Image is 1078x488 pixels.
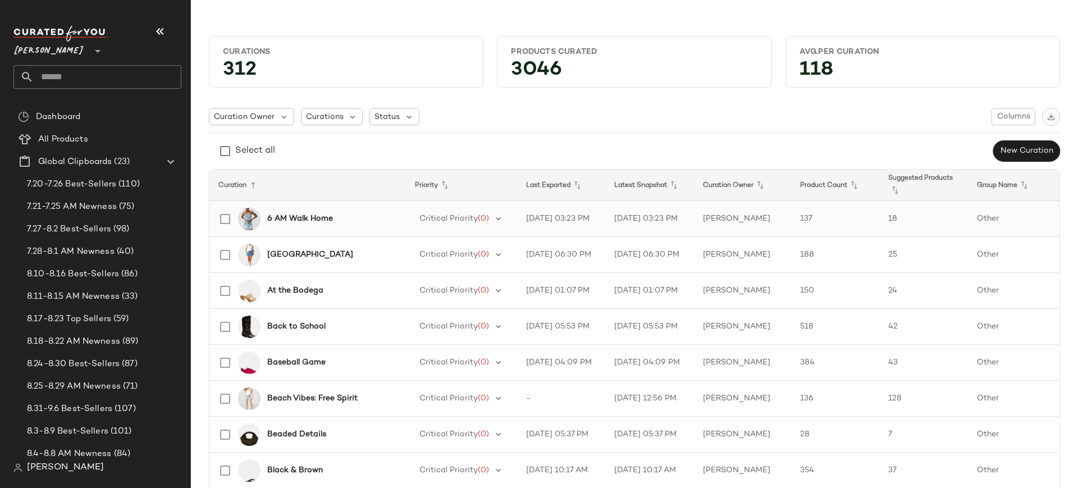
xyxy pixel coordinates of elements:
span: (0) [478,358,489,367]
th: Group Name [968,170,1059,201]
td: [DATE] 03:23 PM [605,201,694,237]
td: 136 [791,381,880,417]
img: STEVEMADDEN_APPAREL_BP204789_DENIM-FAB_14254_HERO.jpg [238,208,261,230]
span: Curation Owner [214,111,275,123]
td: 150 [791,273,880,309]
span: All Products [38,133,88,146]
td: 7 [879,417,968,453]
td: Other [968,273,1059,309]
b: Beach Vibes: Free Spirit [267,393,358,404]
span: (87) [120,358,138,371]
span: [PERSON_NAME] [27,461,104,475]
img: svg%3e [18,111,29,122]
div: 118 [791,62,1055,83]
span: 7.28-8.1 AM Newness [27,245,115,258]
td: Other [968,237,1059,273]
td: [PERSON_NAME] [694,381,791,417]
td: [DATE] 05:53 PM [517,309,606,345]
td: [PERSON_NAME] [694,309,791,345]
span: (23) [112,156,130,168]
th: Product Count [791,170,880,201]
div: 3046 [502,62,766,83]
img: cfy_white_logo.C9jOOHJF.svg [13,26,109,42]
b: 6 AM Walk Home [267,213,333,225]
td: [DATE] 03:23 PM [517,201,606,237]
span: (0) [478,394,489,403]
td: 188 [791,237,880,273]
span: Global Clipboards [38,156,112,168]
span: (0) [478,250,489,259]
span: 8.18-8.22 AM Newness [27,335,120,348]
td: [PERSON_NAME] [694,201,791,237]
b: At the Bodega [267,285,323,297]
span: Dashboard [36,111,80,124]
td: Other [968,201,1059,237]
td: [DATE] 06:30 PM [517,237,606,273]
img: STEVEMADDEN_SHOES_SUNKISSED_RAFFIA_01_4d81b0a8-b923-45e9-a789-beac29469543.jpg [238,280,261,302]
td: 25 [879,237,968,273]
th: Curation [209,170,406,201]
td: [DATE] 01:07 PM [605,273,694,309]
div: 312 [214,62,478,83]
td: [DATE] 06:30 PM [605,237,694,273]
span: Critical Priority [419,322,478,331]
td: [DATE] 04:09 PM [605,345,694,381]
span: 8.3-8.9 Best-Sellers [27,425,108,438]
span: New Curation [1000,147,1053,156]
img: svg%3e [1047,113,1055,121]
td: 28 [791,417,880,453]
span: [PERSON_NAME] [13,38,84,58]
td: 518 [791,309,880,345]
span: 8.4-8.8 AM Newness [27,448,112,460]
span: (107) [112,403,136,416]
img: STEVEMADDEN_HANDBAGS_BKINSLEY_LEOPARD_9439e908-eca4-4957-8d21-bf81f2f97a4e.jpg [238,423,261,446]
span: Critical Priority [419,466,478,475]
span: (0) [478,322,489,331]
span: 8.25-8.29 AM Newness [27,380,121,393]
th: Priority [406,170,517,201]
img: STEVEMADDEN_SHOE_TRELLA_BROWN-SUEDE_01.jpg [238,459,261,482]
span: Critical Priority [419,286,478,295]
td: [DATE] 12:56 PM [605,381,694,417]
b: Back to School [267,321,326,332]
b: [GEOGRAPHIC_DATA] [267,249,353,261]
div: Products Curated [511,47,757,57]
td: 42 [879,309,968,345]
th: Last Exported [517,170,606,201]
span: Critical Priority [419,358,478,367]
span: 8.11-8.15 AM Newness [27,290,120,303]
b: Baseball Game [267,357,326,368]
span: 8.31-9.6 Best-Sellers [27,403,112,416]
span: Critical Priority [419,430,478,439]
span: Critical Priority [419,394,478,403]
span: (40) [115,245,134,258]
span: 7.27-8.2 Best-Sellers [27,223,111,236]
span: (59) [111,313,129,326]
span: (0) [478,215,489,223]
span: 8.10-8.16 Best-Sellers [27,268,119,281]
th: Curation Owner [694,170,791,201]
td: 43 [879,345,968,381]
td: Other [968,309,1059,345]
img: STEVEMADDEN_SHOES_MIRAGE_HOT-PINK_01.jpg [238,352,261,374]
span: (98) [111,223,130,236]
span: (0) [478,286,489,295]
div: Curations [223,47,469,57]
span: Status [374,111,400,123]
span: (0) [478,466,489,475]
span: 8.17-8.23 Top Sellers [27,313,111,326]
img: STEVEMADDEN_APPAREL_BO23389M_DENIM-FABRIC_32922.jpg [238,387,261,410]
td: Other [968,417,1059,453]
span: Critical Priority [419,250,478,259]
b: Black & Brown [267,464,323,476]
td: Other [968,381,1059,417]
td: 18 [879,201,968,237]
td: Other [968,345,1059,381]
span: (86) [119,268,138,281]
img: svg%3e [13,463,22,472]
td: 384 [791,345,880,381]
td: [PERSON_NAME] [694,237,791,273]
b: Beaded Details [267,428,326,440]
span: (33) [120,290,138,303]
td: [DATE] 05:37 PM [605,417,694,453]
